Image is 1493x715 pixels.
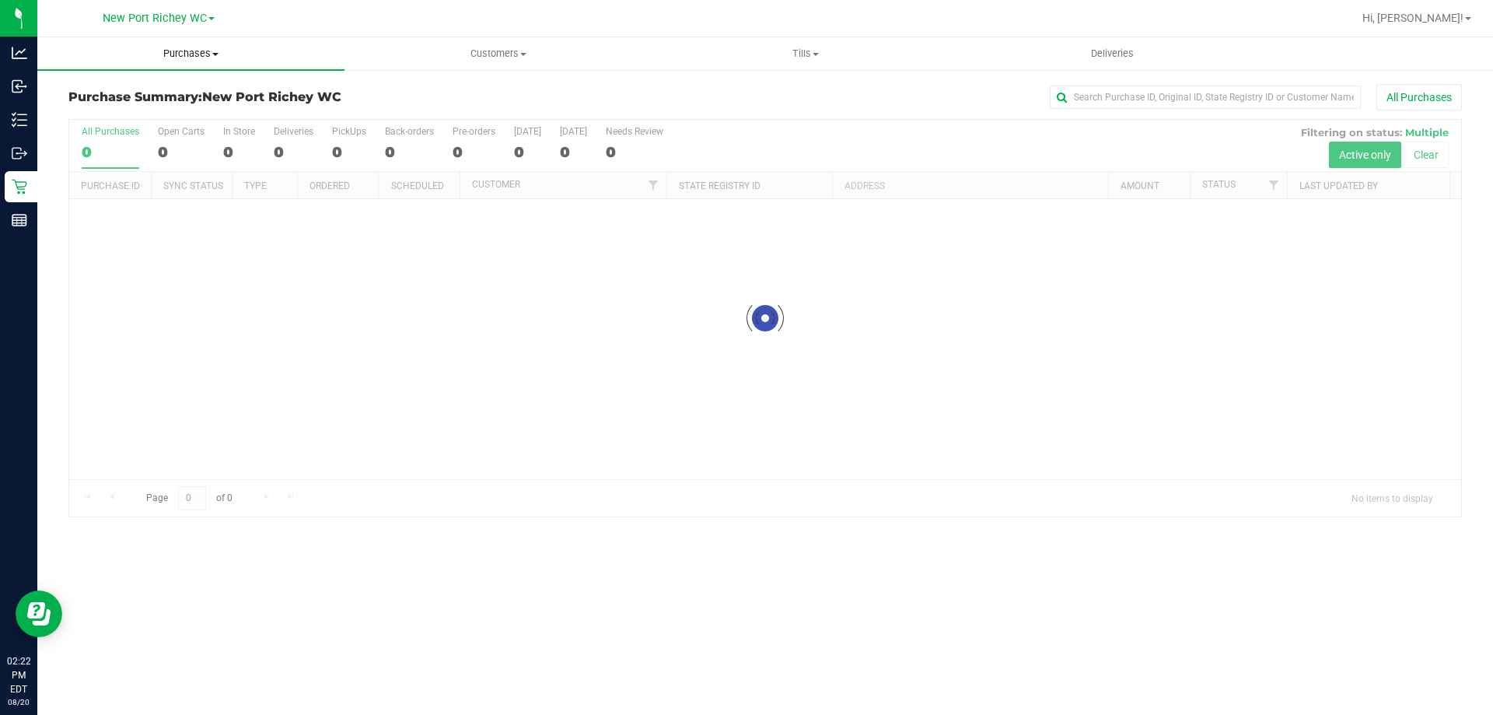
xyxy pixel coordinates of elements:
[7,696,30,708] p: 08/20
[37,37,344,70] a: Purchases
[1376,84,1462,110] button: All Purchases
[1050,86,1361,109] input: Search Purchase ID, Original ID, State Registry ID or Customer Name...
[103,12,207,25] span: New Port Richey WC
[12,112,27,128] inline-svg: Inventory
[344,37,652,70] a: Customers
[12,179,27,195] inline-svg: Retail
[16,591,62,637] iframe: Resource center
[7,654,30,696] p: 02:22 PM EDT
[652,47,958,61] span: Tills
[12,45,27,61] inline-svg: Analytics
[959,37,1266,70] a: Deliveries
[1070,47,1155,61] span: Deliveries
[12,212,27,228] inline-svg: Reports
[12,79,27,94] inline-svg: Inbound
[652,37,959,70] a: Tills
[345,47,651,61] span: Customers
[202,89,341,104] span: New Port Richey WC
[1362,12,1463,24] span: Hi, [PERSON_NAME]!
[68,90,533,104] h3: Purchase Summary:
[37,47,344,61] span: Purchases
[12,145,27,161] inline-svg: Outbound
